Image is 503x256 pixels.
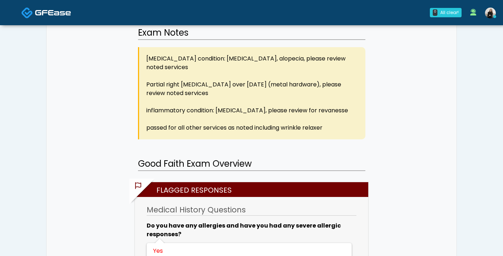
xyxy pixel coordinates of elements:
div: All clear! [440,9,459,16]
h3: Medical History Questions [147,205,356,216]
div: 0 [433,9,437,16]
h2: Flagged Responses [138,182,368,197]
h2: Exam Notes [138,26,365,40]
div: Yes [153,247,344,255]
b: Do you have any allergies and have you had any severe allergic responses? [147,221,341,238]
a: 0 All clear! [426,5,466,20]
button: Open LiveChat chat widget [6,3,27,24]
a: Docovia [21,1,71,24]
h2: Good Faith Exam Overview [138,157,365,171]
img: Sydney Lundberg [485,8,496,18]
img: Docovia [21,7,33,19]
img: Docovia [35,9,71,16]
div: [MEDICAL_DATA] condition: [MEDICAL_DATA], alopecia, please review noted services Partial right [M... [138,47,365,139]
